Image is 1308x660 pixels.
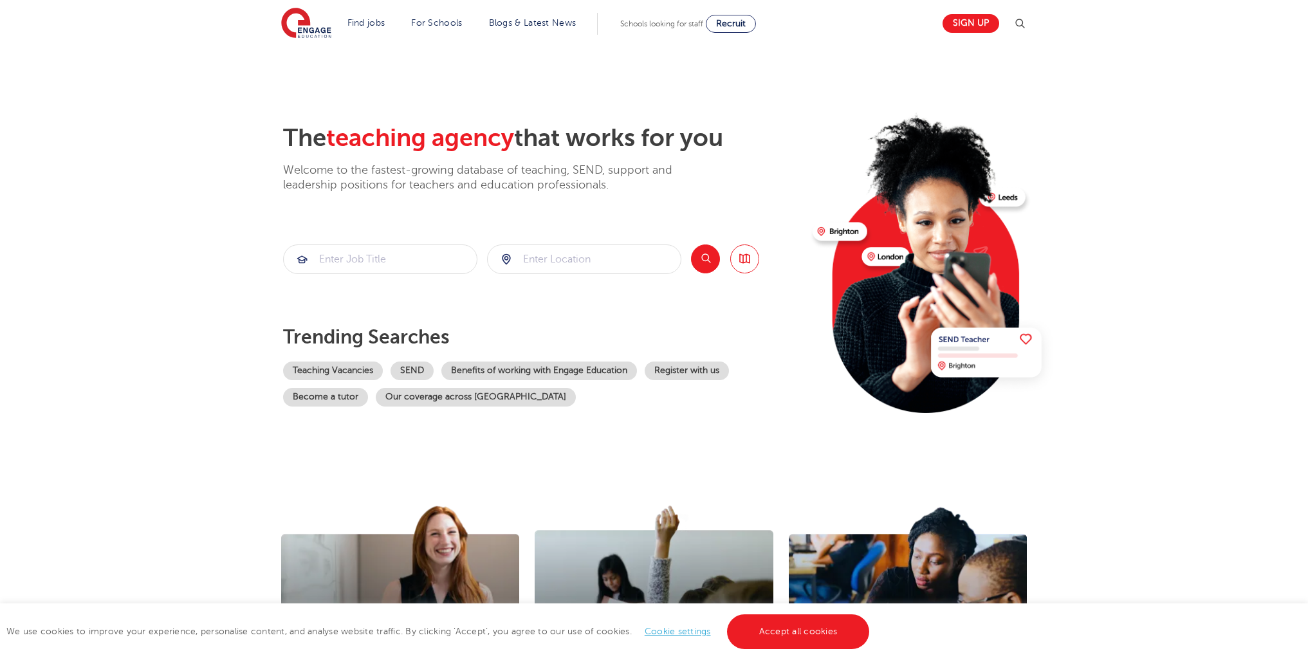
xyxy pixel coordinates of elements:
[281,8,331,40] img: Engage Education
[284,245,477,273] input: Submit
[943,14,999,33] a: Sign up
[283,362,383,380] a: Teaching Vacancies
[727,614,870,649] a: Accept all cookies
[283,244,477,274] div: Submit
[411,18,462,28] a: For Schools
[716,19,746,28] span: Recruit
[488,245,681,273] input: Submit
[283,163,708,193] p: Welcome to the fastest-growing database of teaching, SEND, support and leadership positions for t...
[620,19,703,28] span: Schools looking for staff
[376,388,576,407] a: Our coverage across [GEOGRAPHIC_DATA]
[6,627,872,636] span: We use cookies to improve your experience, personalise content, and analyse website traffic. By c...
[283,124,802,153] h2: The that works for you
[487,244,681,274] div: Submit
[347,18,385,28] a: Find jobs
[391,362,434,380] a: SEND
[706,15,756,33] a: Recruit
[489,18,576,28] a: Blogs & Latest News
[326,124,514,152] span: teaching agency
[645,362,729,380] a: Register with us
[691,244,720,273] button: Search
[283,388,368,407] a: Become a tutor
[441,362,637,380] a: Benefits of working with Engage Education
[283,325,802,349] p: Trending searches
[645,627,711,636] a: Cookie settings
